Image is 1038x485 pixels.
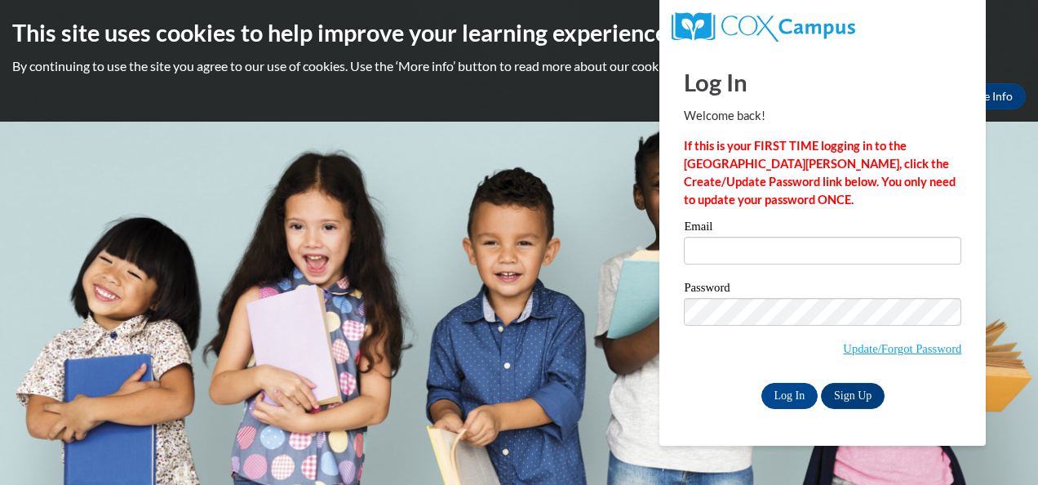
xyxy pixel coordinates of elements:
a: Update/Forgot Password [843,342,961,355]
strong: If this is your FIRST TIME logging in to the [GEOGRAPHIC_DATA][PERSON_NAME], click the Create/Upd... [684,139,956,207]
h1: Log In [684,65,961,99]
p: Welcome back! [684,107,961,125]
a: More Info [949,83,1026,109]
a: Sign Up [821,383,885,409]
img: COX Campus [672,12,854,42]
h2: This site uses cookies to help improve your learning experience. [12,16,1026,49]
label: Password [684,282,961,298]
label: Email [684,220,961,237]
p: By continuing to use the site you agree to our use of cookies. Use the ‘More info’ button to read... [12,57,1026,75]
input: Log In [761,383,818,409]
